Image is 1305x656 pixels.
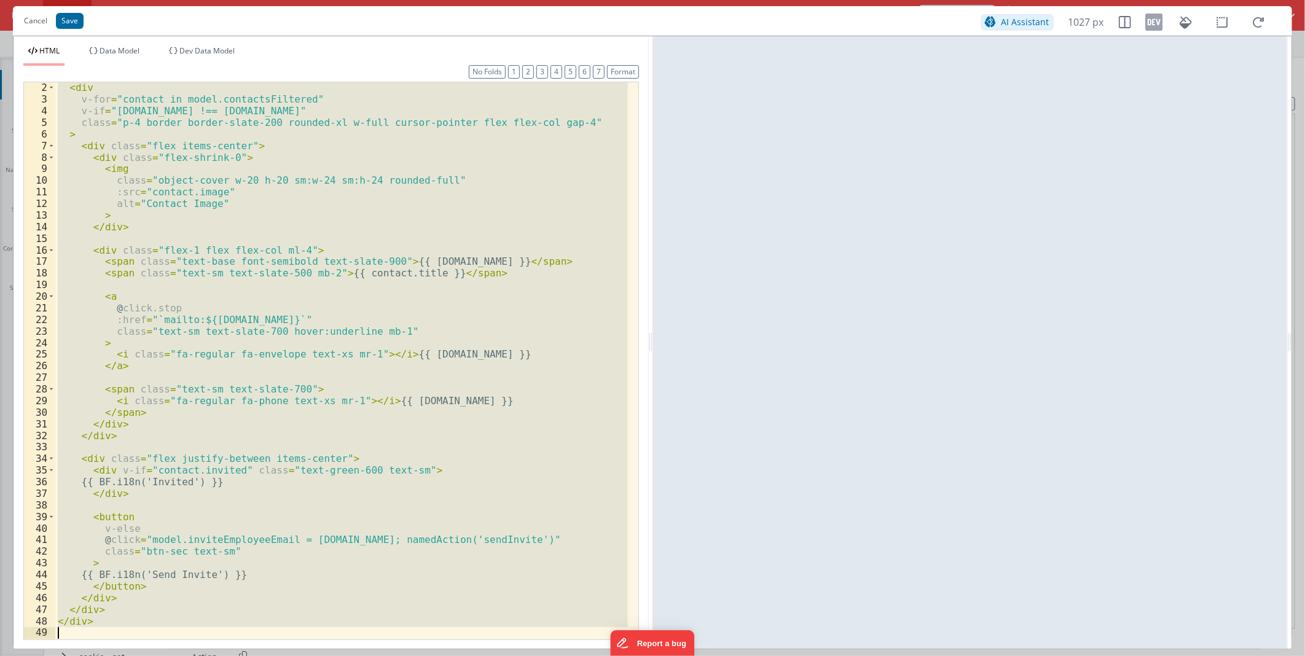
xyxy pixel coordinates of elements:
[24,604,55,615] div: 47
[24,569,55,580] div: 44
[522,65,534,79] button: 2
[24,395,55,407] div: 29
[24,615,55,627] div: 48
[24,267,55,279] div: 18
[24,209,55,221] div: 13
[24,464,55,476] div: 35
[24,326,55,337] div: 23
[24,186,55,198] div: 11
[24,627,55,638] div: 49
[24,499,55,511] div: 38
[24,511,55,523] div: 39
[24,174,55,186] div: 10
[1001,16,1049,28] span: AI Assistant
[981,14,1054,30] button: AI Assistant
[24,430,55,442] div: 32
[24,93,55,105] div: 3
[24,140,55,152] div: 7
[611,630,695,656] iframe: Marker.io feedback button
[24,163,55,174] div: 9
[24,244,55,256] div: 16
[24,557,55,569] div: 43
[24,279,55,291] div: 19
[24,476,55,488] div: 36
[24,441,55,453] div: 33
[536,65,548,79] button: 3
[24,418,55,430] div: 31
[24,233,55,244] div: 15
[1068,15,1104,29] span: 1027 px
[24,221,55,233] div: 14
[56,13,84,29] button: Save
[508,65,520,79] button: 1
[565,65,576,79] button: 5
[24,534,55,545] div: 41
[551,65,562,79] button: 4
[100,45,139,56] span: Data Model
[24,372,55,383] div: 27
[24,580,55,592] div: 45
[24,348,55,360] div: 25
[593,65,605,79] button: 7
[24,337,55,349] div: 24
[18,12,53,29] button: Cancel
[39,45,60,56] span: HTML
[24,152,55,163] div: 8
[24,256,55,267] div: 17
[24,198,55,209] div: 12
[24,592,55,604] div: 46
[24,360,55,372] div: 26
[24,523,55,534] div: 40
[579,65,590,79] button: 6
[24,128,55,140] div: 6
[24,291,55,302] div: 20
[24,314,55,326] div: 22
[24,453,55,464] div: 34
[607,65,639,79] button: Format
[24,545,55,557] div: 42
[24,302,55,314] div: 21
[179,45,235,56] span: Dev Data Model
[24,488,55,499] div: 37
[24,407,55,418] div: 30
[24,117,55,128] div: 5
[24,82,55,93] div: 2
[469,65,506,79] button: No Folds
[24,105,55,117] div: 4
[24,383,55,395] div: 28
